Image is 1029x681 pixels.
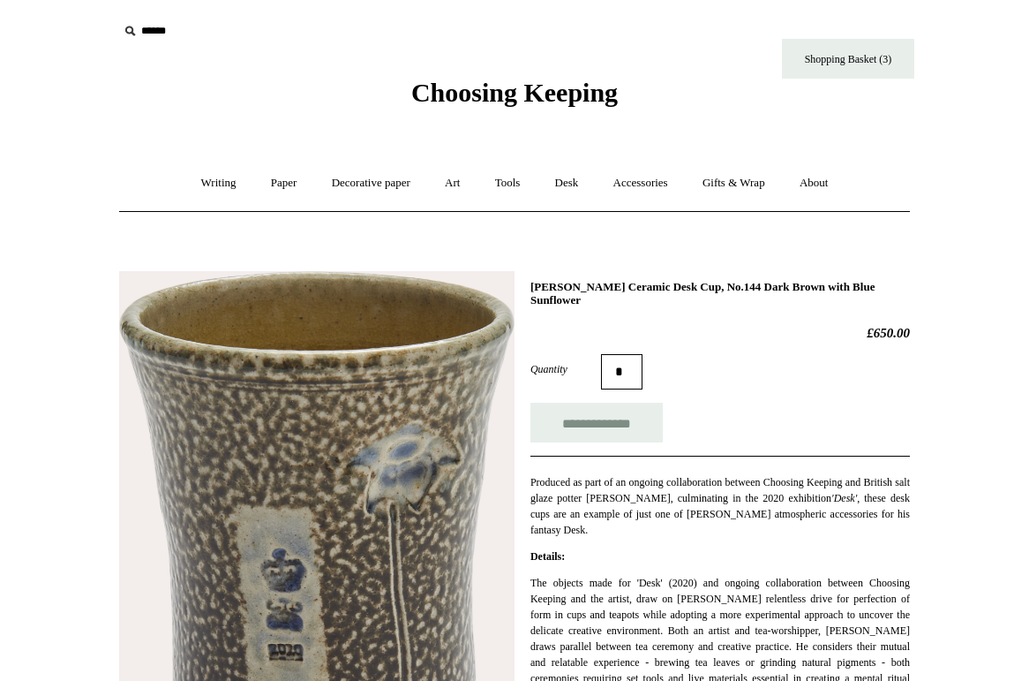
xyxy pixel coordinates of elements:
a: Art [429,160,476,207]
a: Shopping Basket (3) [782,39,914,79]
label: Quantity [530,361,601,377]
a: Gifts & Wrap [687,160,781,207]
a: Desk [539,160,595,207]
a: Tools [479,160,537,207]
a: Paper [255,160,313,207]
a: Accessories [597,160,684,207]
a: About [784,160,845,207]
span: Choosing Keeping [411,78,618,107]
h2: £650.00 [530,325,910,341]
a: Writing [185,160,252,207]
a: Decorative paper [316,160,426,207]
h1: [PERSON_NAME] Ceramic Desk Cup, No.144 Dark Brown with Blue Sunflower [530,280,910,307]
a: Choosing Keeping [411,92,618,104]
em: 'Desk' [831,492,857,504]
strong: Details: [530,550,565,563]
p: Produced as part of an ongoing collaboration between Choosing Keeping and British salt glaze pott... [530,474,910,538]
